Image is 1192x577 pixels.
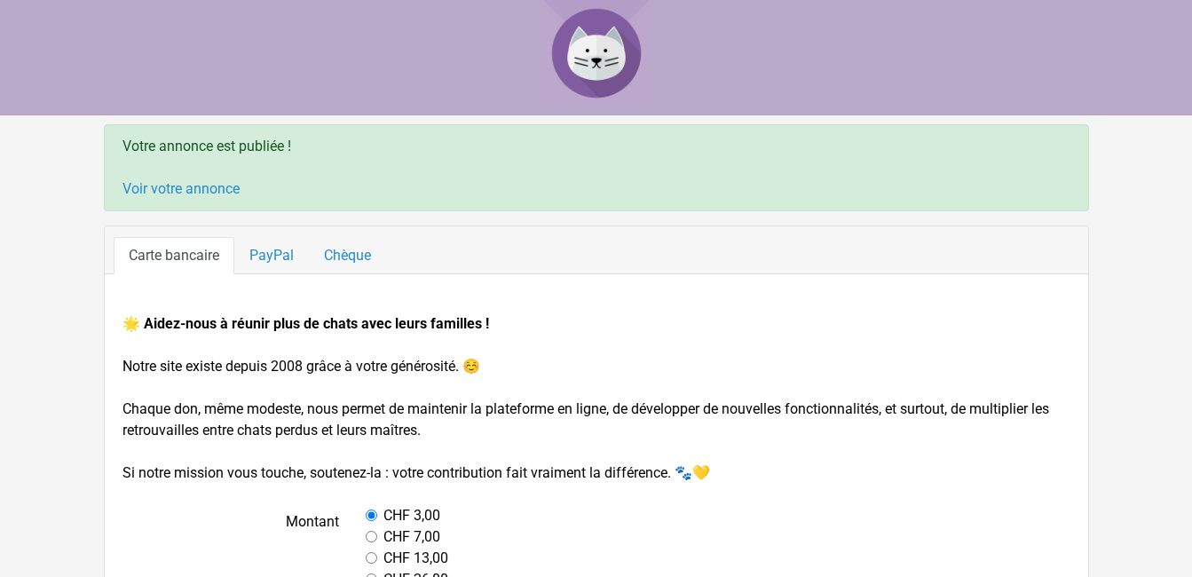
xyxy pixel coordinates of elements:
[383,505,440,526] label: CHF 3,00
[104,124,1089,211] div: Votre annonce est publiée !
[309,237,386,274] a: Chèque
[383,548,448,569] label: CHF 13,00
[114,237,234,274] a: Carte bancaire
[383,526,440,548] label: CHF 7,00
[234,237,309,274] a: PayPal
[122,180,240,197] a: Voir votre annonce
[122,315,489,332] strong: 🌟 Aidez-nous à réunir plus de chats avec leurs familles !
